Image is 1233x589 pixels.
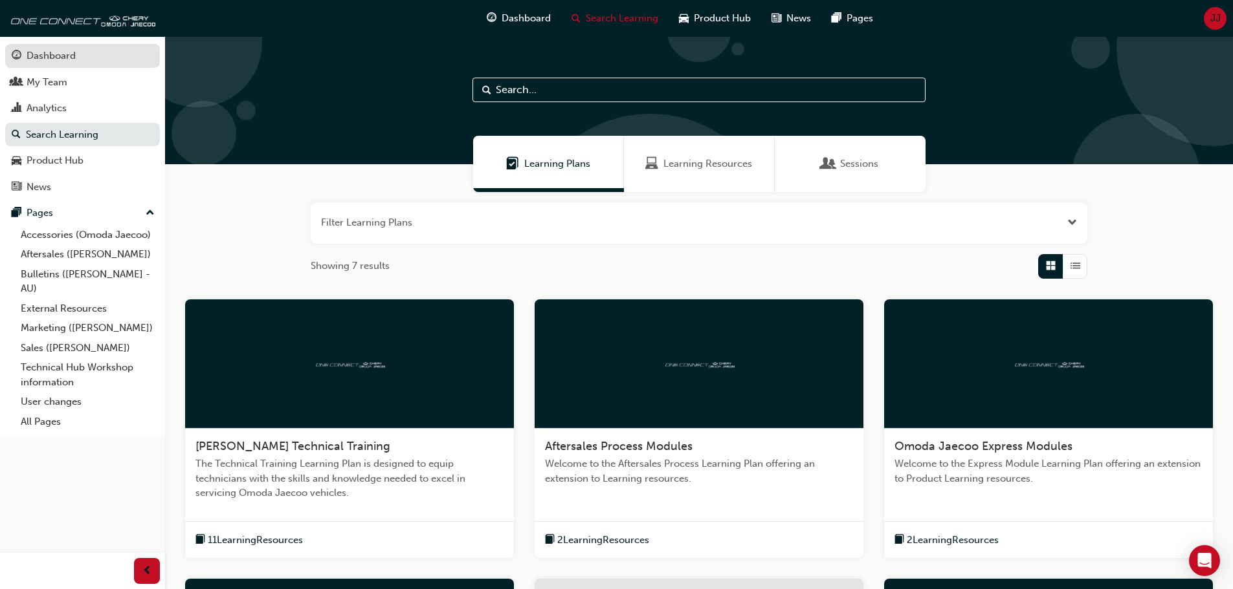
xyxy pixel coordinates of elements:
span: Learning Plans [524,156,590,171]
a: oneconnect[PERSON_NAME] Technical TrainingThe Technical Training Learning Plan is designed to equ... [185,299,514,559]
div: Pages [27,206,53,220]
span: news-icon [772,10,781,27]
span: 11 Learning Resources [208,533,303,548]
div: Dashboard [27,48,76,63]
span: Dashboard [502,11,551,26]
span: Welcome to the Aftersales Process Learning Plan offering an extension to Learning resources. [545,456,853,486]
a: news-iconNews [761,5,821,32]
span: Product Hub [694,11,751,26]
div: Analytics [27,101,67,116]
img: oneconnect [6,5,155,31]
a: search-iconSearch Learning [561,5,669,32]
span: car-icon [12,155,21,167]
a: External Resources [16,299,160,319]
span: Search Learning [586,11,658,26]
a: Sales ([PERSON_NAME]) [16,338,160,358]
div: News [27,180,51,195]
a: Learning ResourcesLearning Resources [624,136,775,192]
span: guage-icon [487,10,496,27]
span: search-icon [12,129,21,141]
span: up-icon [146,205,155,222]
span: Sessions [840,156,878,171]
span: pages-icon [12,208,21,219]
input: Search... [472,78,926,102]
span: prev-icon [142,563,152,579]
a: All Pages [16,412,160,432]
button: DashboardMy TeamAnalyticsSearch LearningProduct HubNews [5,41,160,201]
span: car-icon [679,10,689,27]
span: pages-icon [832,10,841,27]
a: guage-iconDashboard [476,5,561,32]
span: people-icon [12,77,21,89]
div: Open Intercom Messenger [1189,545,1220,576]
span: Omoda Jaecoo Express Modules [894,439,1072,453]
span: Grid [1046,259,1056,273]
span: Learning Resources [663,156,752,171]
img: oneconnect [1013,357,1084,369]
span: news-icon [12,182,21,193]
a: Dashboard [5,44,160,68]
span: Search [482,83,491,98]
a: oneconnectOmoda Jaecoo Express ModulesWelcome to the Express Module Learning Plan offering an ext... [884,299,1213,559]
button: book-icon2LearningResources [545,532,649,548]
button: Open the filter [1067,215,1077,230]
span: search-icon [572,10,581,27]
span: Learning Plans [506,156,519,171]
img: oneconnect [314,357,385,369]
a: Technical Hub Workshop information [16,358,160,392]
span: Learning Resources [645,156,658,171]
span: Aftersales Process Modules [545,439,693,453]
span: Welcome to the Express Module Learning Plan offering an extension to Product Learning resources. [894,456,1203,486]
div: My Team [27,75,67,90]
span: List [1071,259,1080,273]
a: Search Learning [5,123,160,147]
a: Marketing ([PERSON_NAME]) [16,318,160,338]
a: car-iconProduct Hub [669,5,761,32]
span: Pages [847,11,873,26]
span: JJ [1210,11,1221,26]
a: Product Hub [5,149,160,173]
span: chart-icon [12,103,21,114]
div: Product Hub [27,153,83,168]
button: book-icon2LearningResources [894,532,999,548]
a: Accessories (Omoda Jaecoo) [16,225,160,245]
a: Bulletins ([PERSON_NAME] - AU) [16,264,160,299]
a: My Team [5,70,160,94]
a: pages-iconPages [821,5,883,32]
a: Aftersales ([PERSON_NAME]) [16,244,160,264]
span: book-icon [894,532,904,548]
button: JJ [1204,7,1227,30]
button: Pages [5,201,160,225]
span: 2 Learning Resources [557,533,649,548]
span: The Technical Training Learning Plan is designed to equip technicians with the skills and knowled... [195,456,504,500]
a: Learning PlansLearning Plans [473,136,624,192]
a: Analytics [5,96,160,120]
span: book-icon [545,532,555,548]
a: SessionsSessions [775,136,926,192]
a: News [5,175,160,199]
span: Showing 7 results [311,259,390,273]
a: User changes [16,392,160,412]
span: guage-icon [12,50,21,62]
span: Sessions [822,156,835,171]
span: 2 Learning Resources [907,533,999,548]
img: oneconnect [663,357,735,369]
button: book-icon11LearningResources [195,532,303,548]
a: oneconnectAftersales Process ModulesWelcome to the Aftersales Process Learning Plan offering an e... [535,299,863,559]
span: News [786,11,811,26]
span: book-icon [195,532,205,548]
span: [PERSON_NAME] Technical Training [195,439,390,453]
